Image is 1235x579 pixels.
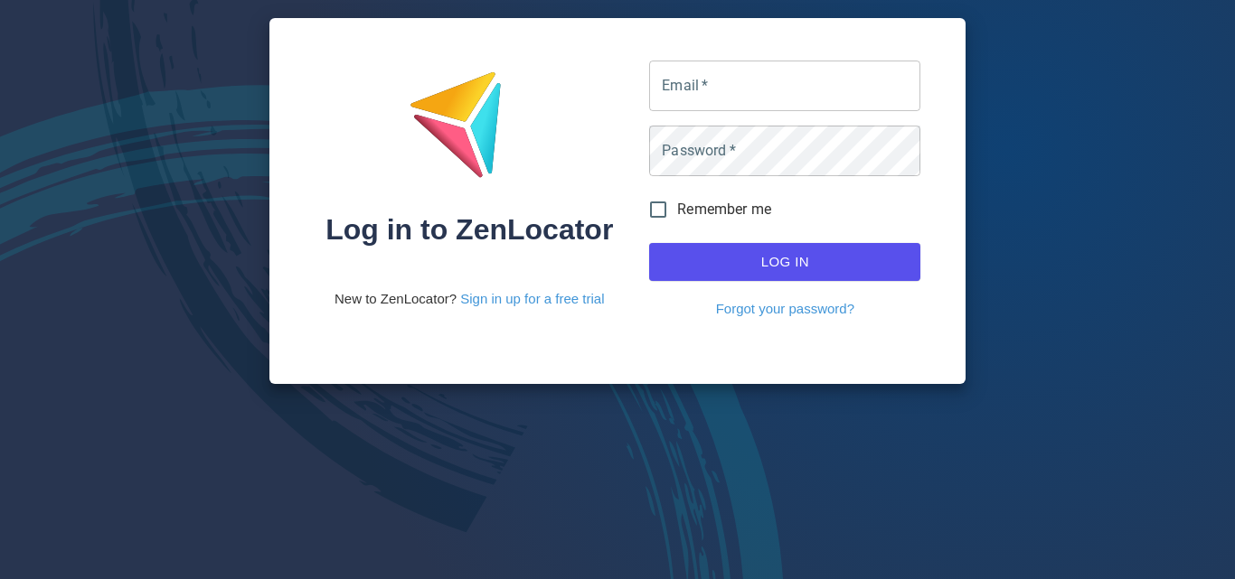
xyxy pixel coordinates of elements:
[649,243,920,281] button: Log In
[409,70,530,192] img: ZenLocator
[669,250,900,274] span: Log In
[716,299,854,318] a: Forgot your password?
[677,199,771,220] span: Remember me
[649,61,920,111] input: name@company.com
[460,291,604,306] a: Sign in up for a free trial
[325,215,613,244] div: Log in to ZenLocator
[335,289,605,308] div: New to ZenLocator?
